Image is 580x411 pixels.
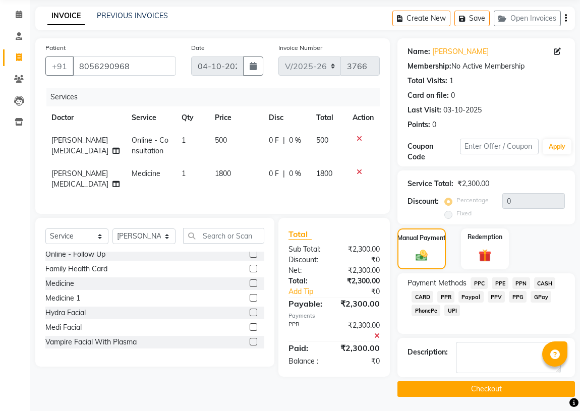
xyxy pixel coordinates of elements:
div: Services [46,88,387,106]
span: | [283,168,285,179]
th: Disc [263,106,310,129]
span: 0 % [289,135,301,146]
a: [PERSON_NAME] [432,46,489,57]
div: Payments [288,312,380,320]
button: Open Invoices [494,11,561,26]
span: | [283,135,285,146]
span: 1 [182,169,186,178]
div: Name: [408,46,430,57]
div: Oxygeno Facial [45,351,95,362]
button: Create New [392,11,450,26]
span: CARD [412,291,433,303]
div: Net: [281,265,334,276]
span: Medicine [132,169,160,178]
span: Online - Consultation [132,136,168,155]
div: Sub Total: [281,244,334,255]
img: _gift.svg [475,248,496,264]
div: ₹2,300.00 [333,342,387,354]
span: 1 [182,136,186,145]
div: Membership: [408,61,451,72]
label: Date [191,43,205,52]
th: Price [209,106,263,129]
div: Description: [408,347,448,358]
div: ₹0 [343,286,387,297]
label: Patient [45,43,66,52]
div: Discount: [281,255,334,265]
a: Add Tip [281,286,343,297]
th: Total [310,106,347,129]
div: Paid: [281,342,333,354]
span: Total [288,229,312,240]
label: Percentage [456,196,489,205]
div: Balance : [281,356,334,367]
label: Manual Payment [397,233,446,243]
button: Save [454,11,490,26]
img: _cash.svg [412,249,432,262]
label: Fixed [456,209,472,218]
span: GPay [531,291,551,303]
div: Medicine 1 [45,293,80,304]
span: UPI [444,305,460,316]
a: PREVIOUS INVOICES [97,11,168,20]
div: 1 [449,76,453,86]
div: ₹2,300.00 [457,179,489,189]
div: Hydra Facial [45,308,86,318]
a: INVOICE [47,7,85,25]
div: ₹2,300.00 [334,265,388,276]
button: +91 [45,56,74,76]
span: PPN [512,277,530,289]
div: Vampire Facial With Plasma [45,337,137,347]
span: PPV [488,291,505,303]
span: 0 F [269,135,279,146]
span: PPE [492,277,508,289]
div: ₹2,300.00 [334,276,388,286]
div: Last Visit: [408,105,441,115]
span: 1800 [316,169,332,178]
div: ₹2,300.00 [334,244,388,255]
span: 1800 [215,169,231,178]
div: Online - Follow Up [45,249,105,260]
div: ₹0 [334,255,388,265]
span: CASH [534,277,556,289]
div: Card on file: [408,90,449,101]
span: Paypal [458,291,484,303]
div: Medi Facial [45,322,82,333]
input: Enter Offer / Coupon Code [460,139,539,154]
div: Total Visits: [408,76,447,86]
th: Qty [176,106,209,129]
span: PPC [471,277,488,289]
div: Family Health Card [45,264,107,274]
span: PhonePe [412,305,440,316]
div: Medicine [45,278,74,289]
input: Search or Scan [183,228,264,244]
div: 03-10-2025 [443,105,482,115]
div: Points: [408,120,430,130]
div: Coupon Code [408,141,460,162]
div: Discount: [408,196,439,207]
span: PPG [509,291,527,303]
button: Checkout [397,381,575,397]
span: Payment Methods [408,278,467,288]
div: No Active Membership [408,61,565,72]
th: Action [346,106,380,129]
label: Invoice Number [278,43,322,52]
label: Redemption [468,232,502,242]
input: Search by Name/Mobile/Email/Code [73,56,176,76]
button: Apply [543,139,571,154]
div: ₹2,300.00 [334,320,388,341]
div: 0 [451,90,455,101]
div: Service Total: [408,179,453,189]
th: Doctor [45,106,126,129]
span: [PERSON_NAME][MEDICAL_DATA] [51,136,108,155]
span: 500 [316,136,328,145]
div: ₹0 [334,356,388,367]
div: PPR [281,320,334,341]
span: [PERSON_NAME][MEDICAL_DATA] [51,169,108,189]
span: PPR [437,291,454,303]
span: 500 [215,136,227,145]
th: Service [126,106,176,129]
div: Payable: [281,298,333,310]
span: 0 % [289,168,301,179]
span: 0 F [269,168,279,179]
div: ₹2,300.00 [333,298,387,310]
